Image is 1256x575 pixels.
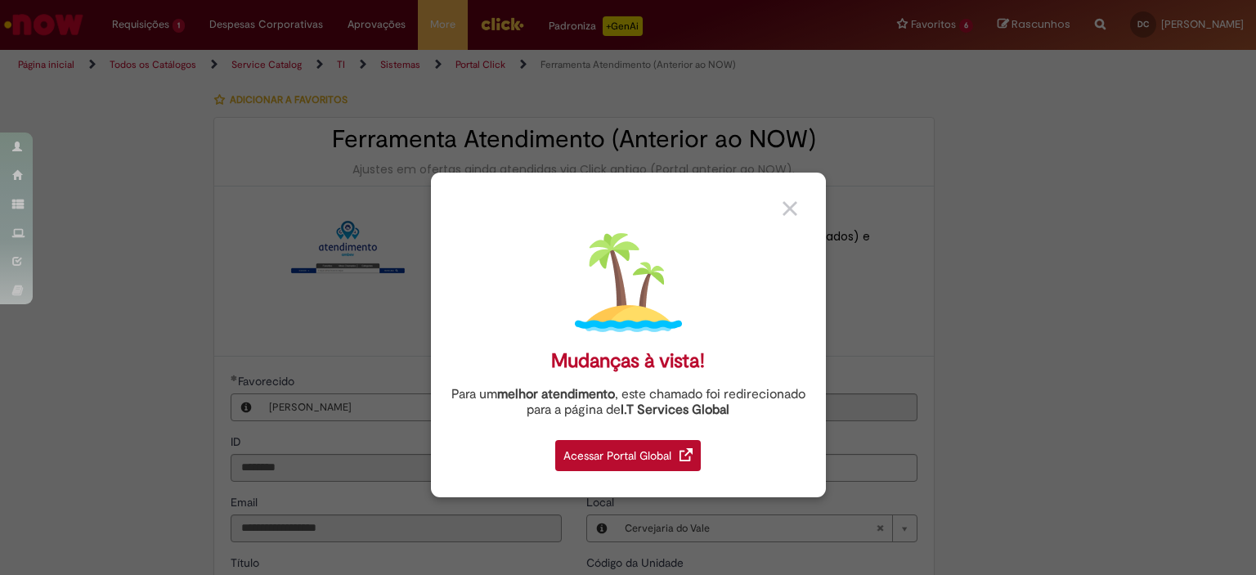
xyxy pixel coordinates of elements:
[680,448,693,461] img: redirect_link.png
[555,431,701,471] a: Acessar Portal Global
[621,393,729,418] a: I.T Services Global
[443,387,814,418] div: Para um , este chamado foi redirecionado para a página de
[555,440,701,471] div: Acessar Portal Global
[575,229,682,336] img: island.png
[783,201,797,216] img: close_button_grey.png
[497,386,615,402] strong: melhor atendimento
[551,349,705,373] div: Mudanças à vista!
